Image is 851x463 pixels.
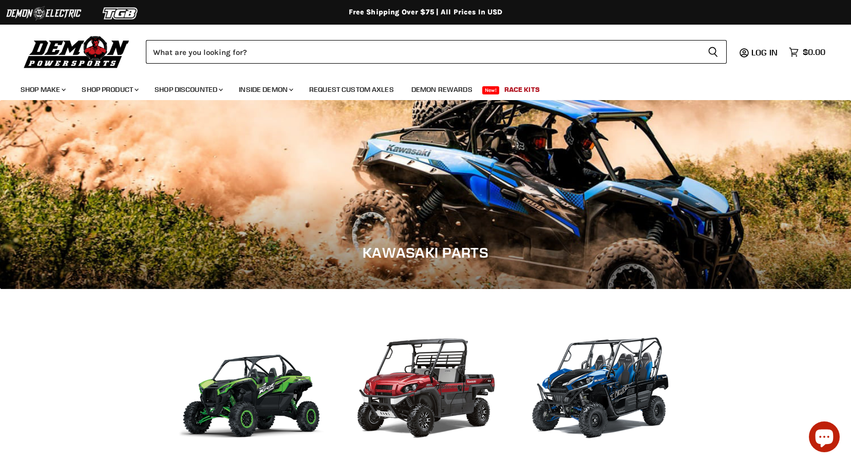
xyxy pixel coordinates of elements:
img: TGB Logo 2 [82,4,159,23]
input: Search [146,40,699,64]
a: Inside Demon [231,79,299,100]
a: $0.00 [784,45,830,60]
img: TERYX [523,320,677,448]
inbox-online-store-chat: Shopify online store chat [806,421,843,455]
img: Demon Electric Logo 2 [5,4,82,23]
span: $0.00 [803,47,825,57]
form: Product [146,40,727,64]
a: Request Custom Axles [301,79,402,100]
h1: Kawasaki Parts [15,244,836,261]
a: Shop Discounted [147,79,229,100]
a: Log in [747,48,784,57]
a: Shop Product [74,79,145,100]
img: MULE [349,320,503,448]
span: Log in [751,47,778,57]
a: Demon Rewards [404,79,480,100]
img: KRX 1000 [174,320,328,448]
ul: Main menu [13,75,823,100]
span: New! [482,86,500,94]
img: Demon Powersports [21,33,133,70]
div: Free Shipping Over $75 | All Prices In USD [15,8,837,17]
a: Race Kits [497,79,547,100]
a: Shop Make [13,79,72,100]
button: Search [699,40,727,64]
